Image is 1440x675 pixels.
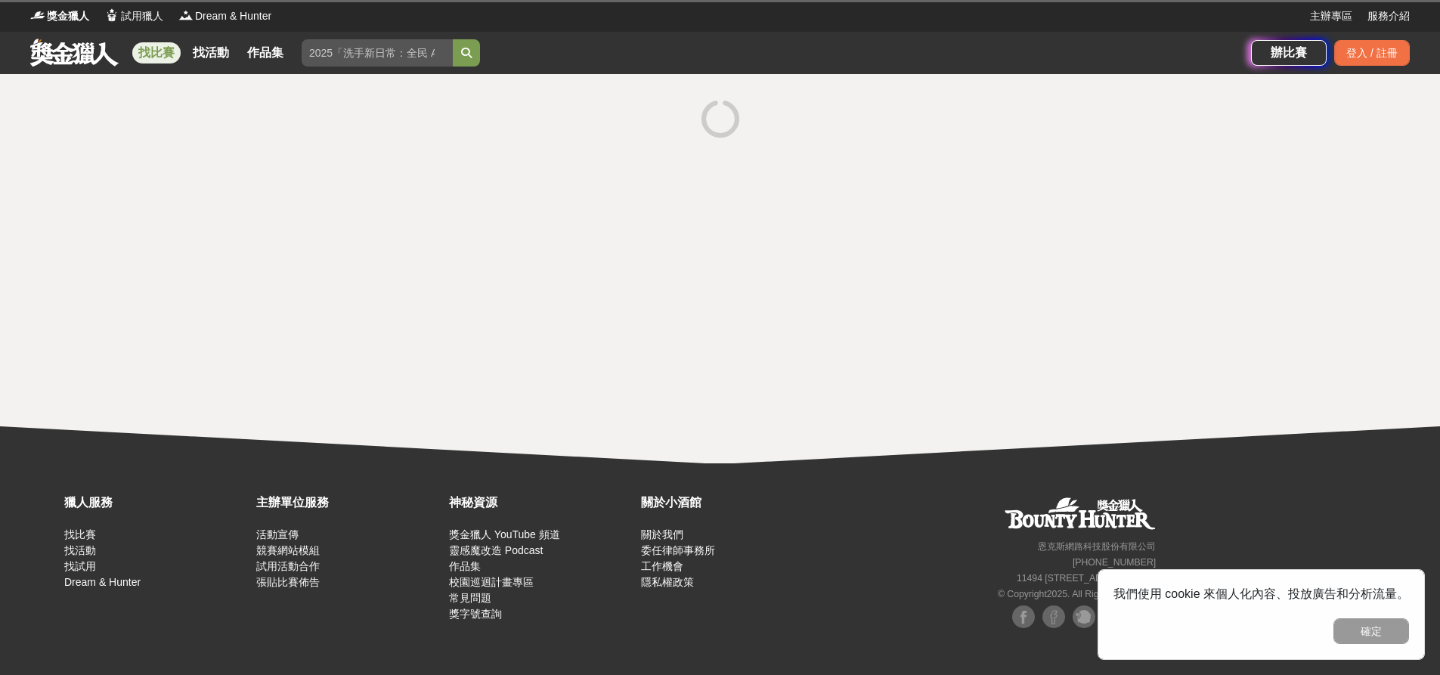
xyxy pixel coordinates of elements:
[449,494,633,512] div: 神秘資源
[256,576,320,588] a: 張貼比賽佈告
[30,8,45,23] img: Logo
[1073,557,1156,568] small: [PHONE_NUMBER]
[64,544,96,556] a: 找活動
[449,528,560,540] a: 獎金獵人 YouTube 頻道
[195,8,271,24] span: Dream & Hunter
[104,8,119,23] img: Logo
[1310,8,1352,24] a: 主辦專區
[256,494,441,512] div: 主辦單位服務
[30,8,89,24] a: Logo獎金獵人
[449,544,543,556] a: 靈感魔改造 Podcast
[256,560,320,572] a: 試用活動合作
[256,544,320,556] a: 競賽網站模組
[132,42,181,63] a: 找比賽
[1333,618,1409,644] button: 確定
[641,576,694,588] a: 隱私權政策
[1073,605,1095,628] img: Plurk
[178,8,271,24] a: LogoDream & Hunter
[121,8,163,24] span: 試用獵人
[1367,8,1410,24] a: 服務介紹
[449,560,481,572] a: 作品集
[1334,40,1410,66] div: 登入 / 註冊
[1113,587,1409,600] span: 我們使用 cookie 來個人化內容、投放廣告和分析流量。
[256,528,299,540] a: 活動宣傳
[641,544,715,556] a: 委任律師事務所
[64,528,96,540] a: 找比賽
[1042,605,1065,628] img: Facebook
[1251,40,1327,66] a: 辦比賽
[64,494,249,512] div: 獵人服務
[1038,541,1156,552] small: 恩克斯網路科技股份有限公司
[302,39,453,67] input: 2025「洗手新日常：全民 ALL IN」洗手歌全台徵選
[641,494,825,512] div: 關於小酒館
[64,576,141,588] a: Dream & Hunter
[449,608,502,620] a: 獎字號查詢
[178,8,194,23] img: Logo
[1012,605,1035,628] img: Facebook
[64,560,96,572] a: 找試用
[641,560,683,572] a: 工作機會
[1017,573,1156,584] small: 11494 [STREET_ADDRESS] 3 樓
[641,528,683,540] a: 關於我們
[998,589,1156,599] small: © Copyright 2025 . All Rights Reserved.
[104,8,163,24] a: Logo試用獵人
[449,576,534,588] a: 校園巡迴計畫專區
[47,8,89,24] span: 獎金獵人
[241,42,290,63] a: 作品集
[187,42,235,63] a: 找活動
[449,592,491,604] a: 常見問題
